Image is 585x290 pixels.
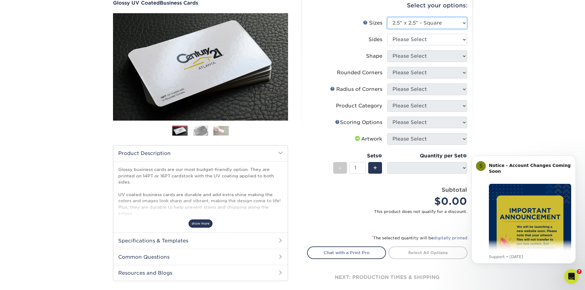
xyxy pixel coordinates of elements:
img: Business Cards 02 [193,125,208,136]
h2: Common Questions [113,249,288,265]
span: show more [189,219,213,228]
h2: Specifications & Templates [113,233,288,249]
a: Select All Options [388,246,467,259]
a: digitally printed [434,236,467,240]
div: Scoring Options [335,119,382,126]
iframe: Intercom notifications message [462,148,585,287]
div: Quantity per Set [387,152,467,160]
small: This product does not qualify for a discount. [312,209,467,215]
span: 7 [577,269,582,274]
div: Sets [333,152,382,160]
img: Business Cards 01 [172,123,188,139]
p: Glossy business cards are our most budget-friendly option. They are printed on 14PT or 16PT cards... [118,166,283,248]
div: Product Category [336,102,382,110]
img: Business Cards 03 [213,126,229,135]
small: The selected quantity will be [372,236,467,240]
span: - [339,163,341,172]
h2: Resources and Blogs [113,265,288,281]
div: Rounded Corners [337,69,382,76]
div: $0.00 [392,194,467,209]
div: Shape [366,52,382,60]
div: Sizes [363,19,382,27]
span: + [373,163,377,172]
iframe: Intercom live chat [564,269,579,284]
strong: Subtotal [442,186,467,193]
h2: Product Description [113,145,288,161]
a: Chat with a Print Pro [307,246,386,259]
div: Radius of Corners [330,86,382,93]
div: Artwork [354,135,382,143]
div: Sides [369,36,382,43]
